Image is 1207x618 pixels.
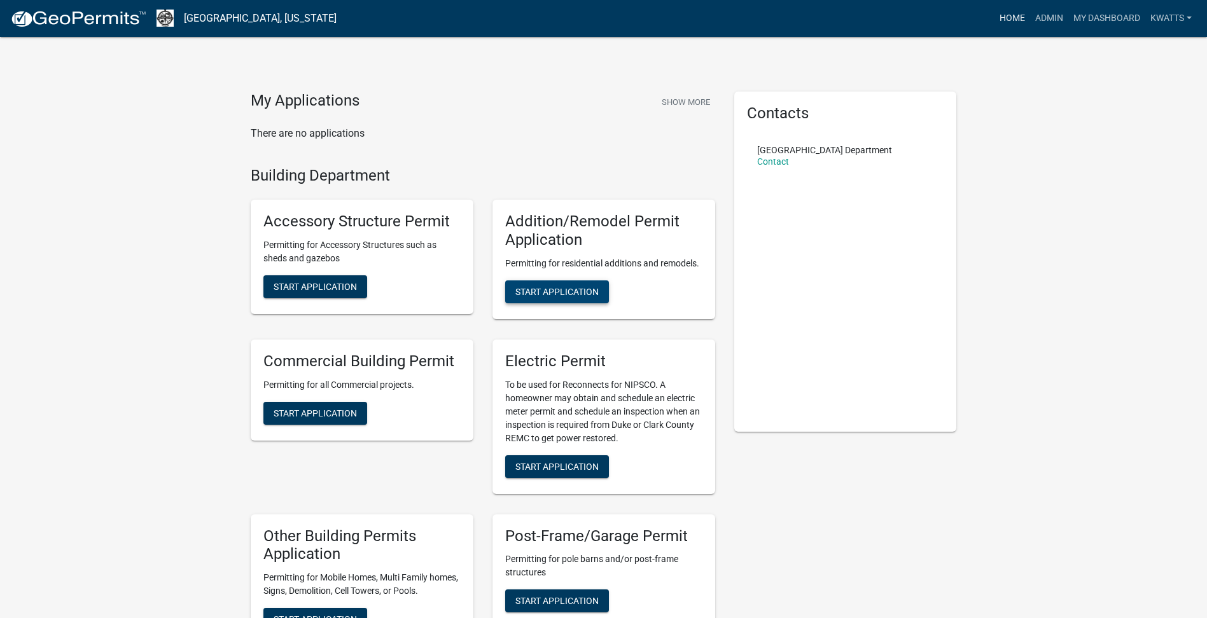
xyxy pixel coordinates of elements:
[251,92,359,111] h4: My Applications
[505,455,609,478] button: Start Application
[505,378,702,445] p: To be used for Reconnects for NIPSCO. A homeowner may obtain and schedule an electric meter permi...
[505,589,609,612] button: Start Application
[263,378,461,392] p: Permitting for all Commercial projects.
[157,10,174,27] img: Newton County, Indiana
[1030,6,1068,31] a: Admin
[757,146,892,154] p: [GEOGRAPHIC_DATA] Department
[263,212,461,231] h5: Accessory Structure Permit
[505,257,702,270] p: Permitting for residential additions and remodels.
[184,8,337,29] a: [GEOGRAPHIC_DATA], [US_STATE]
[505,553,702,579] p: Permitting for pole barns and/or post-frame structures
[263,352,461,371] h5: Commercial Building Permit
[505,527,702,546] h5: Post-Frame/Garage Permit
[505,352,702,371] h5: Electric Permit
[515,286,599,296] span: Start Application
[757,156,789,167] a: Contact
[1145,6,1197,31] a: Kwatts
[263,527,461,564] h5: Other Building Permits Application
[274,408,357,418] span: Start Application
[263,571,461,598] p: Permitting for Mobile Homes, Multi Family homes, Signs, Demolition, Cell Towers, or Pools.
[263,238,461,265] p: Permitting for Accessory Structures such as sheds and gazebos
[251,167,715,185] h4: Building Department
[1068,6,1145,31] a: My Dashboard
[994,6,1030,31] a: Home
[263,275,367,298] button: Start Application
[274,282,357,292] span: Start Application
[747,104,944,123] h5: Contacts
[657,92,715,113] button: Show More
[263,402,367,425] button: Start Application
[505,212,702,249] h5: Addition/Remodel Permit Application
[515,461,599,471] span: Start Application
[251,126,715,141] p: There are no applications
[515,596,599,606] span: Start Application
[505,280,609,303] button: Start Application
